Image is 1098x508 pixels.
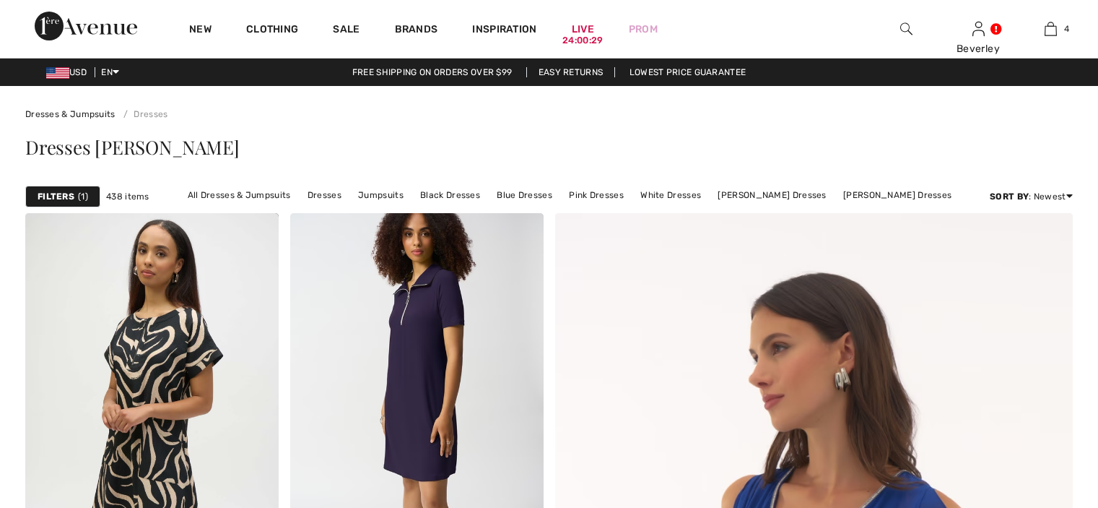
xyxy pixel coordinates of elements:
[25,109,116,119] a: Dresses & Jumpsuits
[489,186,559,205] a: Blue Dresses
[35,12,137,40] img: 1ère Avenue
[118,109,167,119] a: Dresses
[562,34,603,48] div: 24:00:29
[1015,20,1086,38] a: 4
[633,186,708,205] a: White Dresses
[246,23,298,38] a: Clothing
[78,190,88,203] span: 1
[46,67,69,79] img: US Dollar
[1045,20,1057,38] img: My Bag
[189,23,212,38] a: New
[562,186,631,205] a: Pink Dresses
[710,186,833,205] a: [PERSON_NAME] Dresses
[943,41,1014,56] div: Beverley
[526,67,616,77] a: Easy Returns
[333,23,360,38] a: Sale
[106,190,149,203] span: 438 items
[472,23,536,38] span: Inspiration
[1064,22,1069,35] span: 4
[351,186,411,205] a: Jumpsuits
[180,186,298,205] a: All Dresses & Jumpsuits
[300,186,349,205] a: Dresses
[413,186,487,205] a: Black Dresses
[46,67,92,77] span: USD
[25,134,239,160] span: Dresses [PERSON_NAME]
[618,67,758,77] a: Lowest Price Guarantee
[38,190,74,203] strong: Filters
[972,20,985,38] img: My Info
[395,23,438,38] a: Brands
[341,67,524,77] a: Free shipping on orders over $99
[990,190,1073,203] div: : Newest
[629,22,658,37] a: Prom
[990,191,1029,202] strong: Sort By
[101,67,119,77] span: EN
[572,22,594,37] a: Live24:00:29
[900,20,912,38] img: search the website
[836,186,959,205] a: [PERSON_NAME] Dresses
[972,22,985,35] a: Sign In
